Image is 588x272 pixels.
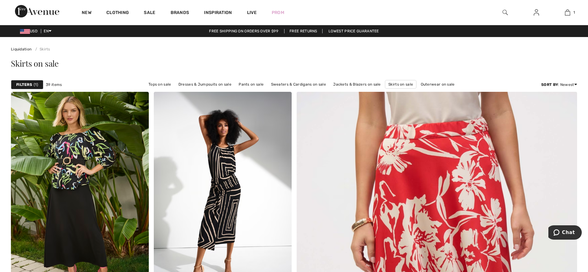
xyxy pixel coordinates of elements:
[204,29,283,33] a: Free shipping on orders over $99
[34,82,38,87] span: 1
[145,80,174,88] a: Tops on sale
[272,9,284,16] a: Prom
[82,10,91,16] a: New
[284,29,323,33] a: Free Returns
[144,10,155,16] a: Sale
[44,29,51,33] span: EN
[385,80,416,89] a: Skirts on sale
[529,9,544,16] a: Sign In
[175,80,235,88] a: Dresses & Jumpsuits on sale
[204,10,232,16] span: Inspiration
[20,29,30,34] img: US Dollar
[11,47,32,51] a: Liquidation
[268,80,329,88] a: Sweaters & Cardigans on sale
[46,82,62,87] span: 39 items
[541,82,577,87] div: : Newest
[33,47,50,51] a: Skirts
[330,80,384,88] a: Jackets & Blazers on sale
[323,29,384,33] a: Lowest Price Guarantee
[247,9,257,16] a: Live
[11,58,59,69] span: Skirts on sale
[418,80,458,88] a: Outerwear on sale
[106,10,129,16] a: Clothing
[565,9,570,16] img: My Bag
[552,9,583,16] a: 1
[20,29,40,33] span: USD
[541,82,558,87] strong: Sort By
[171,10,189,16] a: Brands
[573,10,575,15] span: 1
[503,9,508,16] img: search the website
[534,9,539,16] img: My Info
[548,225,582,241] iframe: Opens a widget where you can chat to one of our agents
[15,5,59,17] img: 1ère Avenue
[236,80,267,88] a: Pants on sale
[16,82,32,87] strong: Filters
